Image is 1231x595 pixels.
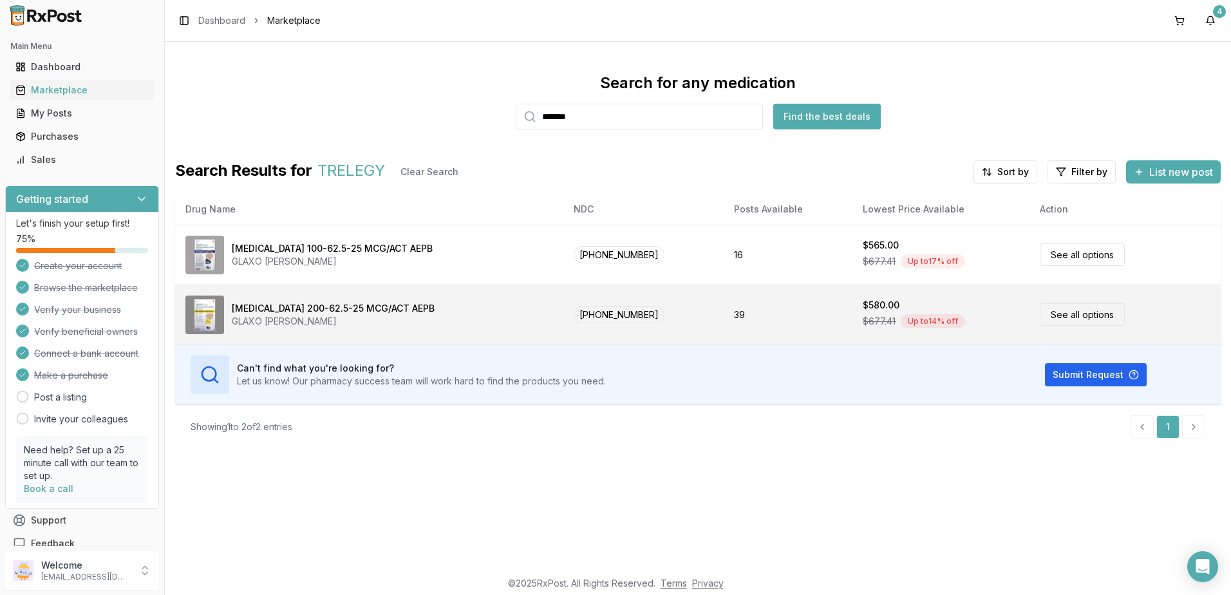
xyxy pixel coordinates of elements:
[1029,194,1221,225] th: Action
[600,73,796,93] div: Search for any medication
[34,260,122,272] span: Create your account
[1131,415,1205,439] nav: pagination
[15,61,149,73] div: Dashboard
[1213,5,1226,18] div: 4
[5,149,159,170] button: Sales
[267,14,321,27] span: Marketplace
[5,103,159,124] button: My Posts
[191,420,292,433] div: Showing 1 to 2 of 2 entries
[10,55,154,79] a: Dashboard
[1040,243,1125,266] a: See all options
[31,537,75,550] span: Feedback
[232,302,435,315] div: [MEDICAL_DATA] 200-62.5-25 MCG/ACT AEPB
[10,148,154,171] a: Sales
[901,314,965,328] div: Up to 14 % off
[175,194,563,225] th: Drug Name
[34,325,138,338] span: Verify beneficial owners
[34,281,138,294] span: Browse the marketplace
[1187,551,1218,582] div: Open Intercom Messenger
[34,413,128,426] a: Invite your colleagues
[724,285,852,345] td: 39
[10,102,154,125] a: My Posts
[237,375,606,388] p: Let us know! Our pharmacy success team will work hard to find the products you need.
[34,369,108,382] span: Make a purchase
[5,57,159,77] button: Dashboard
[16,217,148,230] p: Let's finish your setup first!
[15,130,149,143] div: Purchases
[1156,415,1179,439] a: 1
[5,80,159,100] button: Marketplace
[1149,164,1213,180] span: List new post
[1126,160,1221,184] button: List new post
[661,578,687,589] a: Terms
[692,578,724,589] a: Privacy
[5,126,159,147] button: Purchases
[773,104,881,129] button: Find the best deals
[185,296,224,334] img: Trelegy Ellipta 200-62.5-25 MCG/ACT AEPB
[41,572,131,582] p: [EMAIL_ADDRESS][DOMAIN_NAME]
[5,5,88,26] img: RxPost Logo
[15,84,149,97] div: Marketplace
[1040,303,1125,326] a: See all options
[1126,167,1221,180] a: List new post
[5,532,159,555] button: Feedback
[24,483,73,494] a: Book a call
[24,444,140,482] p: Need help? Set up a 25 minute call with our team to set up.
[15,153,149,166] div: Sales
[863,299,899,312] div: $580.00
[10,79,154,102] a: Marketplace
[34,391,87,404] a: Post a listing
[41,559,131,572] p: Welcome
[198,14,321,27] nav: breadcrumb
[34,303,121,316] span: Verify your business
[198,14,245,27] a: Dashboard
[1048,160,1116,184] button: Filter by
[1071,165,1107,178] span: Filter by
[563,194,724,225] th: NDC
[863,239,899,252] div: $565.00
[15,107,149,120] div: My Posts
[901,254,965,269] div: Up to 17 % off
[997,165,1029,178] span: Sort by
[5,509,159,532] button: Support
[863,315,896,328] span: $677.41
[863,255,896,268] span: $677.41
[973,160,1037,184] button: Sort by
[13,560,33,581] img: User avatar
[724,225,852,285] td: 16
[16,232,35,245] span: 75 %
[390,160,469,184] button: Clear Search
[574,246,664,263] span: [PHONE_NUMBER]
[237,362,606,375] h3: Can't find what you're looking for?
[852,194,1029,225] th: Lowest Price Available
[232,255,433,268] div: GLAXO [PERSON_NAME]
[232,242,433,255] div: [MEDICAL_DATA] 100-62.5-25 MCG/ACT AEPB
[1200,10,1221,31] button: 4
[175,160,312,184] span: Search Results for
[10,41,154,52] h2: Main Menu
[317,160,385,184] span: TRELEGY
[232,315,435,328] div: GLAXO [PERSON_NAME]
[34,347,138,360] span: Connect a bank account
[185,236,224,274] img: Trelegy Ellipta 100-62.5-25 MCG/ACT AEPB
[1045,363,1147,386] button: Submit Request
[10,125,154,148] a: Purchases
[16,191,88,207] h3: Getting started
[574,306,664,323] span: [PHONE_NUMBER]
[724,194,852,225] th: Posts Available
